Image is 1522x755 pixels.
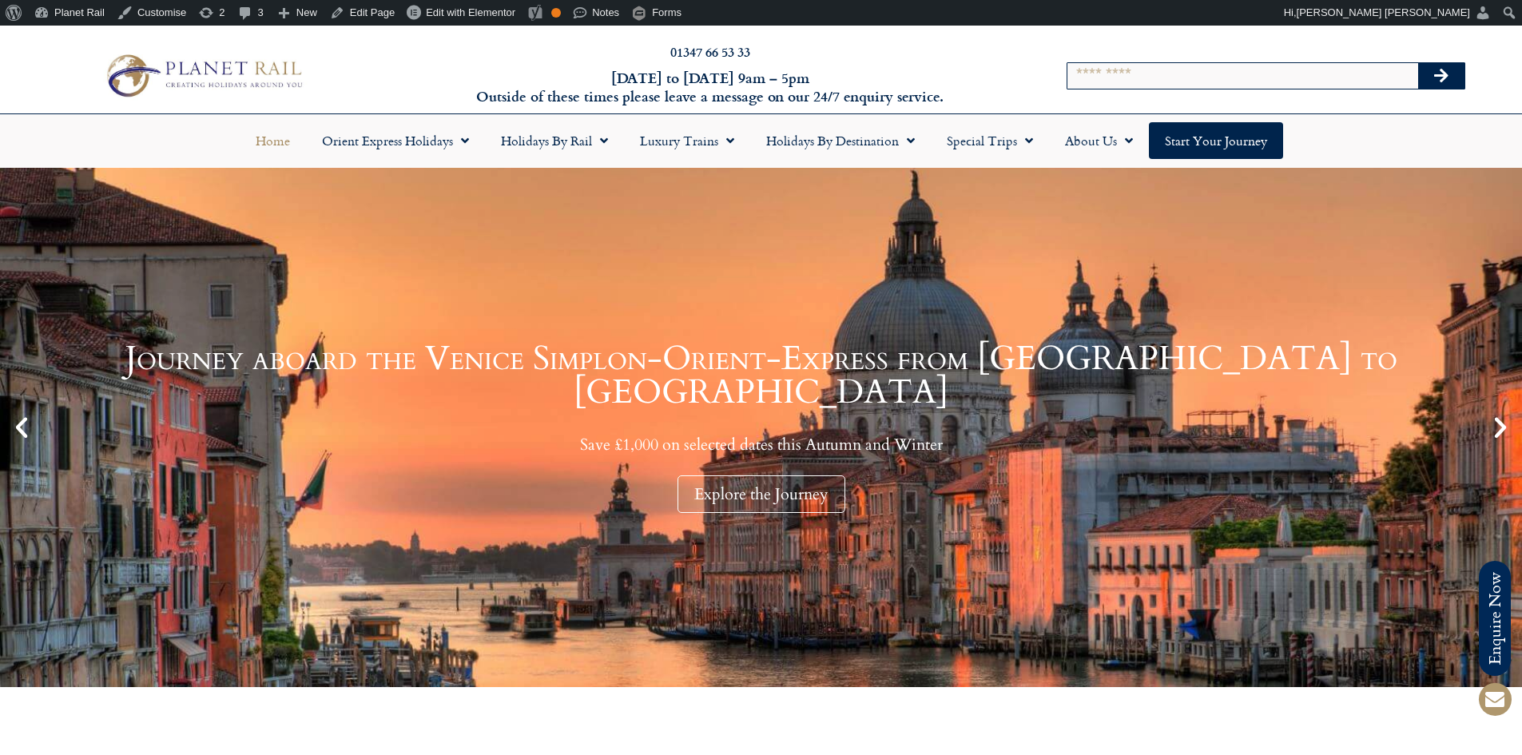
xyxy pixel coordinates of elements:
h1: Journey aboard the Venice Simplon-Orient-Express from [GEOGRAPHIC_DATA] to [GEOGRAPHIC_DATA] [40,342,1482,409]
a: Luxury Trains [624,122,750,159]
a: 01347 66 53 33 [670,42,750,61]
a: Holidays by Destination [750,122,931,159]
span: [PERSON_NAME] [PERSON_NAME] [1297,6,1470,18]
span: Edit with Elementor [426,6,515,18]
a: Special Trips [931,122,1049,159]
div: Next slide [1487,414,1514,441]
a: Home [240,122,306,159]
button: Search [1418,63,1464,89]
div: Previous slide [8,414,35,441]
div: OK [551,8,561,18]
a: Orient Express Holidays [306,122,485,159]
h6: [DATE] to [DATE] 9am – 5pm Outside of these times please leave a message on our 24/7 enquiry serv... [410,69,1011,106]
div: Explore the Journey [678,475,845,513]
a: About Us [1049,122,1149,159]
img: Planet Rail Train Holidays Logo [98,50,308,101]
a: Start your Journey [1149,122,1283,159]
p: Save £1,000 on selected dates this Autumn and Winter [40,435,1482,455]
nav: Menu [8,122,1514,159]
a: Holidays by Rail [485,122,624,159]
